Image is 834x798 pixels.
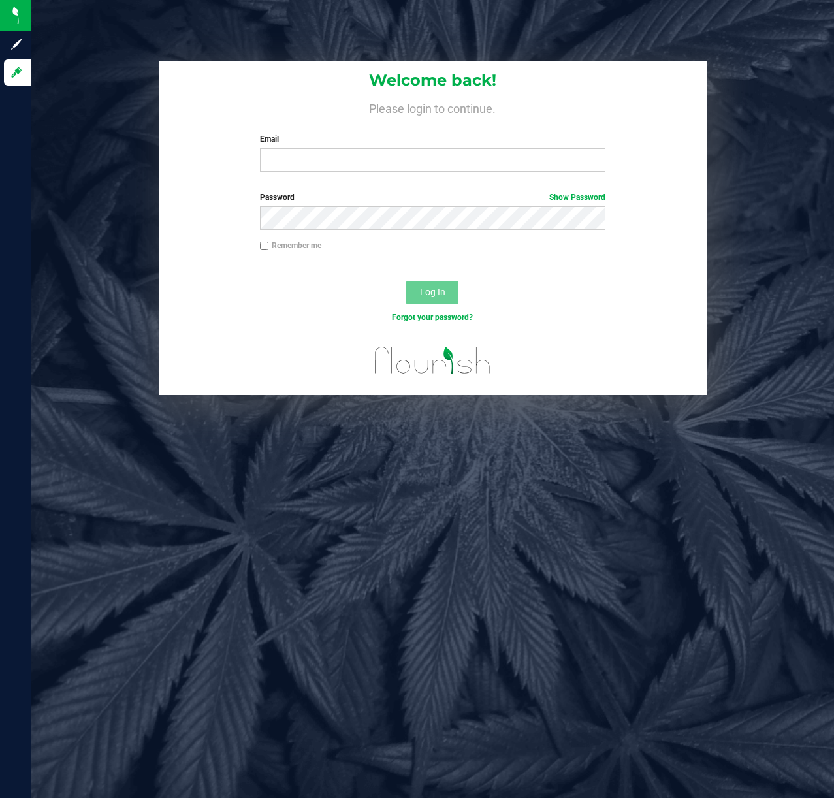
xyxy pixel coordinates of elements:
[406,281,458,304] button: Log In
[420,287,445,297] span: Log In
[392,313,473,322] a: Forgot your password?
[260,193,295,202] span: Password
[159,72,707,89] h1: Welcome back!
[260,240,321,251] label: Remember me
[549,193,605,202] a: Show Password
[260,133,606,145] label: Email
[10,66,23,79] inline-svg: Log in
[364,337,502,384] img: flourish_logo.svg
[10,38,23,51] inline-svg: Sign up
[159,99,707,115] h4: Please login to continue.
[260,242,269,251] input: Remember me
